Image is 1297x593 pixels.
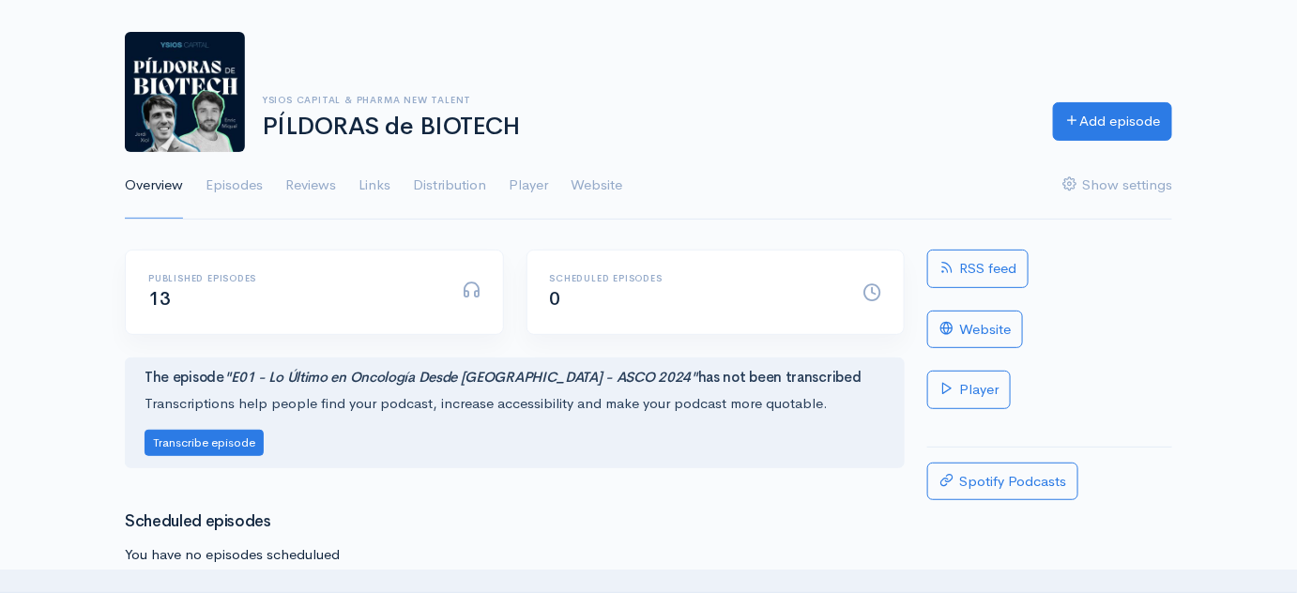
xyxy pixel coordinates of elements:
a: Player [927,371,1011,409]
h1: PÍLDORAS de BIOTECH [262,114,1030,141]
a: Transcribe episode [145,433,264,450]
a: Player [509,152,548,220]
i: "E01 - Lo Último en Oncología Desde [GEOGRAPHIC_DATA] - ASCO 2024" [224,368,698,386]
a: Website [571,152,622,220]
a: Links [359,152,390,220]
p: Transcriptions help people find your podcast, increase accessibility and make your podcast more q... [145,393,885,415]
span: 13 [148,287,170,311]
h6: Published episodes [148,273,439,283]
span: 0 [550,287,561,311]
a: Spotify Podcasts [927,463,1078,501]
button: Transcribe episode [145,430,264,457]
h6: Ysios Capital & Pharma New Talent [262,95,1030,105]
a: Distribution [413,152,486,220]
a: Show settings [1062,152,1172,220]
h6: Scheduled episodes [550,273,841,283]
p: You have no episodes schedulued [125,544,905,566]
a: Reviews [285,152,336,220]
a: Overview [125,152,183,220]
h3: Scheduled episodes [125,513,905,531]
a: Website [927,311,1023,349]
h4: The episode has not been transcribed [145,370,885,386]
a: RSS feed [927,250,1029,288]
a: Episodes [206,152,263,220]
a: Add episode [1053,102,1172,141]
